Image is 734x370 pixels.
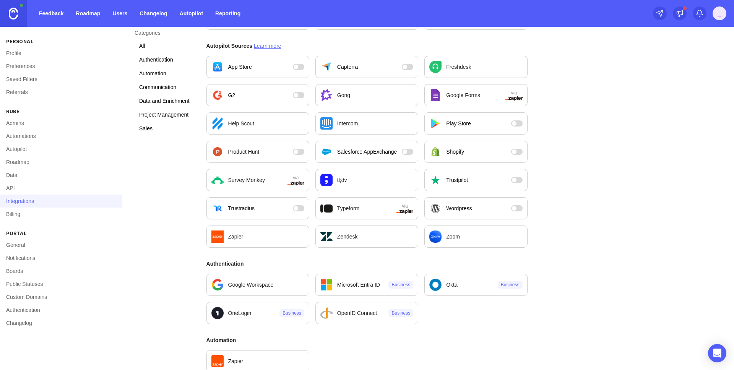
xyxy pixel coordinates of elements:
[135,81,194,93] a: Communication
[337,91,350,99] p: Gong
[396,203,413,214] span: via
[108,6,132,20] a: Users
[713,6,726,20] button: _
[446,233,460,240] p: Zoom
[446,176,468,184] p: Trustpilot
[71,6,105,20] a: Roadmap
[424,56,527,78] a: Configure Freshdesk settings.
[135,54,194,66] a: Authentication
[228,357,244,365] p: Zapier
[446,120,471,127] p: Play Store
[424,226,527,248] a: Configure Zoom settings.
[337,204,359,212] p: Typeform
[206,302,309,324] a: Configure OneLogin settings.
[135,67,194,80] a: Automation
[228,91,235,99] p: G2
[254,43,281,49] a: Learn more
[424,141,527,163] button: Shopify is currently disabled as an Autopilot data source. Open a modal to adjust settings.
[424,197,527,219] button: Wordpress is currently disabled as an Autopilot data source. Open a modal to adjust settings.
[315,141,418,163] button: Salesforce AppExchange is currently disabled as an Autopilot data source. Open a modal to adjust ...
[206,226,309,248] a: Configure Zapier in a new tab.
[206,42,528,50] h3: Autopilot Sources
[337,233,358,240] p: Zendesk
[315,56,418,78] button: Capterra is currently disabled as an Autopilot data source. Open a modal to adjust settings.
[135,109,194,121] a: Project Management
[337,281,380,289] p: Microsoft Entra ID
[206,274,309,296] a: Configure Google Workspace settings.
[337,176,347,184] p: tl;dv
[315,302,418,324] a: Configure OpenID Connect settings.
[135,40,194,52] a: All
[315,112,418,135] a: Configure Intercom settings.
[315,84,418,106] a: Configure Gong settings.
[228,233,244,240] p: Zapier
[283,310,301,316] p: Business
[501,282,520,288] p: Business
[228,63,252,71] p: App Store
[206,84,309,106] button: G2 is currently disabled as an Autopilot data source. Open a modal to adjust settings.
[9,8,18,19] img: Canny Home
[206,112,309,135] a: Configure Help Scout settings.
[337,309,377,317] p: OpenID Connect
[211,6,245,20] a: Reporting
[228,204,255,212] p: Trustradius
[337,63,358,71] p: Capterra
[424,169,527,191] button: Trustpilot is currently disabled as an Autopilot data source. Open a modal to adjust settings.
[337,120,358,127] p: Intercom
[337,148,397,156] p: Salesforce AppExchange
[206,141,309,163] button: Product Hunt is currently disabled as an Autopilot data source. Open a modal to adjust settings.
[446,281,458,289] p: Okta
[315,197,418,219] a: Configure Typeform in a new tab.
[206,336,528,344] h3: Automation
[446,91,480,99] p: Google Forms
[135,122,194,135] a: Sales
[135,95,194,107] a: Data and Enrichment
[315,169,418,191] a: Configure tl;dv settings.
[206,197,309,219] button: Trustradius is currently disabled as an Autopilot data source. Open a modal to adjust settings.
[228,148,260,156] p: Product Hunt
[135,29,194,37] p: Categories
[287,175,304,185] span: via
[315,226,418,248] a: Configure Zendesk settings.
[505,90,522,101] span: via
[206,56,309,78] button: App Store is currently disabled as an Autopilot data source. Open a modal to adjust settings.
[206,169,309,191] a: Configure Survey Monkey in a new tab.
[424,112,527,135] button: Play Store is currently disabled as an Autopilot data source. Open a modal to adjust settings.
[505,96,522,101] img: svg+xml;base64,PHN2ZyB3aWR0aD0iNTAwIiBoZWlnaHQ9IjEzNiIgZmlsbD0ibm9uZSIgeG1sbnM9Imh0dHA6Ly93d3cudz...
[228,281,274,289] p: Google Workspace
[228,309,252,317] p: OneLogin
[175,6,208,20] a: Autopilot
[708,344,726,362] div: Open Intercom Messenger
[391,310,410,316] p: Business
[206,260,528,268] h3: Authentication
[228,120,254,127] p: Help Scout
[315,274,418,296] a: Configure Microsoft Entra ID settings.
[135,6,172,20] a: Changelog
[446,63,471,71] p: Freshdesk
[396,209,413,214] img: svg+xml;base64,PHN2ZyB3aWR0aD0iNTAwIiBoZWlnaHQ9IjEzNiIgZmlsbD0ibm9uZSIgeG1sbnM9Imh0dHA6Ly93d3cudz...
[424,84,527,106] a: Configure Google Forms in a new tab.
[446,148,464,156] p: Shopify
[287,181,304,185] img: svg+xml;base64,PHN2ZyB3aWR0aD0iNTAwIiBoZWlnaHQ9IjEzNiIgZmlsbD0ibm9uZSIgeG1sbnM9Imh0dHA6Ly93d3cudz...
[424,274,527,296] a: Configure Okta settings.
[446,204,472,212] p: Wordpress
[228,176,265,184] p: Survey Monkey
[34,6,68,20] a: Feedback
[391,282,410,288] p: Business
